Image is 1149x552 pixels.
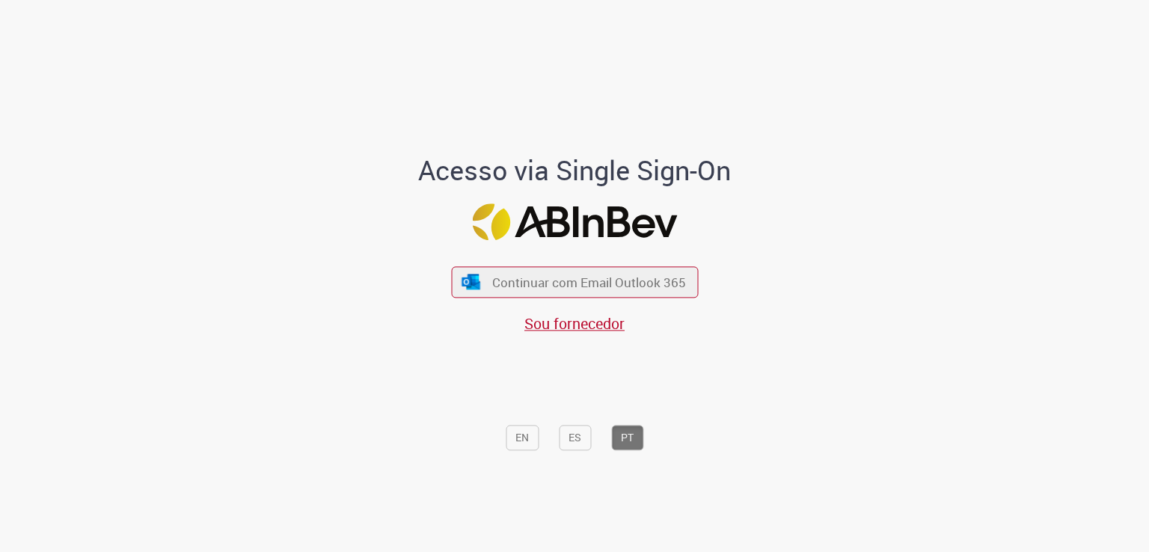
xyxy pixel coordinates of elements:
[524,313,625,334] a: Sou fornecedor
[611,426,643,451] button: PT
[506,426,539,451] button: EN
[451,267,698,298] button: ícone Azure/Microsoft 360 Continuar com Email Outlook 365
[559,426,591,451] button: ES
[492,274,686,291] span: Continuar com Email Outlook 365
[367,156,782,185] h1: Acesso via Single Sign-On
[472,203,677,240] img: Logo ABInBev
[461,274,482,289] img: ícone Azure/Microsoft 360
